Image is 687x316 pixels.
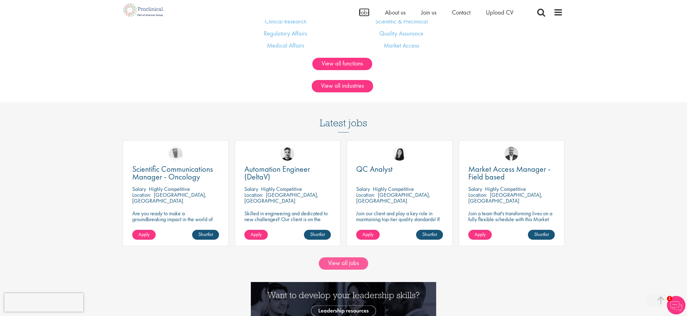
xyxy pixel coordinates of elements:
[4,293,83,312] iframe: reCAPTCHA
[251,298,436,304] a: Want to develop your leadership skills? See our Leadership Resources
[416,230,443,240] a: Shortlist
[356,191,375,198] span: Location:
[379,29,424,37] a: Quality Assurance
[528,230,555,240] a: Shortlist
[468,165,555,181] a: Market Access Manager - Field based
[485,185,526,192] p: Highly Competitive
[362,231,373,238] span: Apply
[132,191,151,198] span: Location:
[375,17,428,25] a: Scientific & Preclinical
[244,165,331,181] a: Automation Engineer (DeltaV)
[320,102,367,133] h3: Latest jobs
[304,230,331,240] a: Shortlist
[244,230,268,240] a: Apply
[468,191,542,204] p: [GEOGRAPHIC_DATA], [GEOGRAPHIC_DATA]
[356,230,380,240] a: Apply
[474,231,486,238] span: Apply
[356,185,370,192] span: Salary
[244,191,318,204] p: [GEOGRAPHIC_DATA], [GEOGRAPHIC_DATA]
[312,80,373,92] a: View all industries
[384,41,419,49] a: Market Access
[261,185,302,192] p: Highly Competitive
[356,210,443,240] p: Join our client and play a key role in maintaining top-tier quality standards! If you have a keen...
[468,185,482,192] span: Salary
[192,230,219,240] a: Shortlist
[667,296,685,314] img: Chatbot
[373,185,414,192] p: Highly Competitive
[421,8,436,16] a: Join us
[132,165,219,181] a: Scientific Communications Manager - Oncology
[468,164,550,182] span: Market Access Manager - Field based
[265,17,306,25] a: Clinical Research
[319,257,368,270] a: View all jobs
[359,8,369,16] a: Jobs
[393,147,407,161] img: Numhom Sudsok
[244,210,331,234] p: Skilled in engineering and dedicated to new challenges? Our client is on the search for a DeltaV ...
[244,164,310,182] span: Automation Engineer (DeltaV)
[385,8,406,16] a: About us
[356,164,393,174] span: QC Analyst
[267,41,304,49] a: Medical Affairs
[132,185,146,192] span: Salary
[149,185,190,192] p: Highly Competitive
[468,191,487,198] span: Location:
[312,58,372,70] a: View all functions
[132,230,156,240] a: Apply
[244,191,263,198] span: Location:
[468,230,492,240] a: Apply
[356,191,430,204] p: [GEOGRAPHIC_DATA], [GEOGRAPHIC_DATA]
[280,147,294,161] img: Dean Fisher
[244,185,258,192] span: Salary
[486,8,513,16] a: Upload CV
[667,296,672,301] span: 1
[169,147,183,161] img: Joshua Bye
[138,231,150,238] span: Apply
[132,191,206,204] p: [GEOGRAPHIC_DATA], [GEOGRAPHIC_DATA]
[132,210,219,240] p: Are you ready to make a groundbreaking impact in the world of biotechnology? Join a growing compa...
[132,164,213,182] span: Scientific Communications Manager - Oncology
[504,147,518,161] img: Aitor Melia
[264,29,307,37] a: Regulatory Affairs
[251,231,262,238] span: Apply
[468,210,555,228] p: Join a team that's transforming lives on a fully flexible schedule with this Market Access Manage...
[452,8,470,16] a: Contact
[356,165,443,173] a: QC Analyst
